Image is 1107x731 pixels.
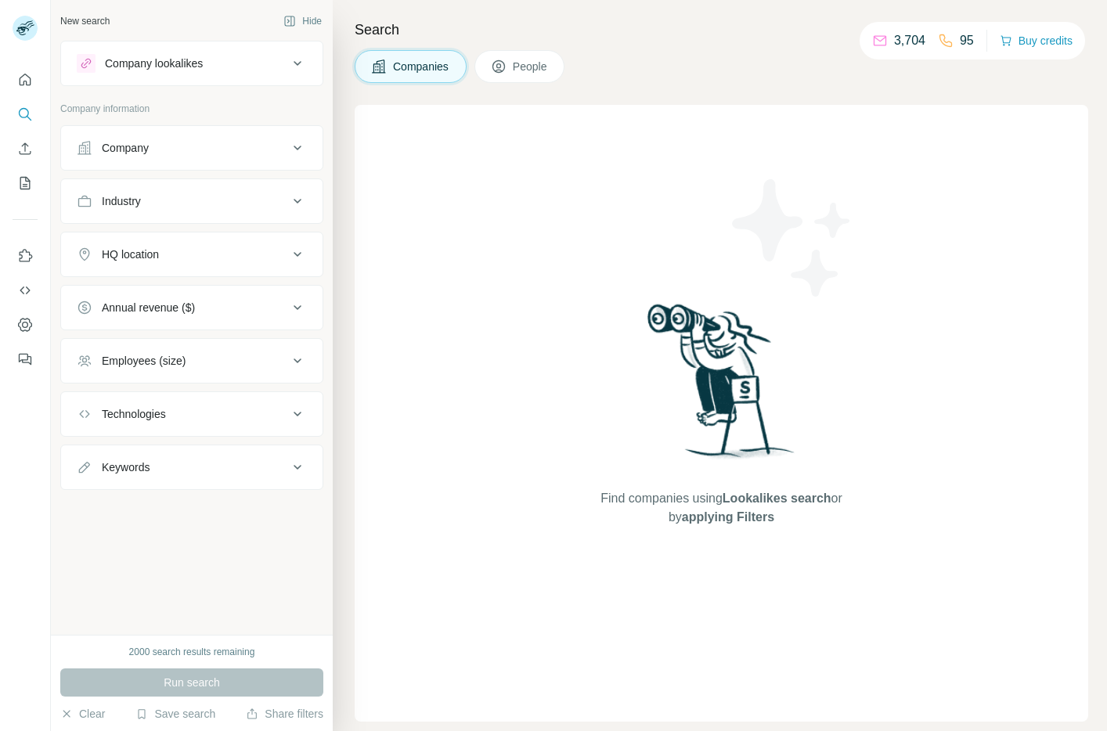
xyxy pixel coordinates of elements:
[13,100,38,128] button: Search
[61,129,323,167] button: Company
[13,169,38,197] button: My lists
[393,59,450,74] span: Companies
[272,9,333,33] button: Hide
[61,342,323,380] button: Employees (size)
[894,31,925,50] p: 3,704
[61,289,323,326] button: Annual revenue ($)
[246,706,323,722] button: Share filters
[60,102,323,116] p: Company information
[723,492,831,505] span: Lookalikes search
[129,645,255,659] div: 2000 search results remaining
[60,14,110,28] div: New search
[135,706,215,722] button: Save search
[13,276,38,304] button: Use Surfe API
[722,167,863,308] img: Surfe Illustration - Stars
[13,242,38,270] button: Use Surfe on LinkedIn
[13,345,38,373] button: Feedback
[960,31,974,50] p: 95
[61,395,323,433] button: Technologies
[105,56,203,71] div: Company lookalikes
[102,353,186,369] div: Employees (size)
[61,236,323,273] button: HQ location
[102,300,195,315] div: Annual revenue ($)
[513,59,549,74] span: People
[13,135,38,163] button: Enrich CSV
[102,459,150,475] div: Keywords
[682,510,774,524] span: applying Filters
[102,406,166,422] div: Technologies
[640,300,803,474] img: Surfe Illustration - Woman searching with binoculars
[61,182,323,220] button: Industry
[13,66,38,94] button: Quick start
[61,448,323,486] button: Keywords
[596,489,846,527] span: Find companies using or by
[13,311,38,339] button: Dashboard
[61,45,323,82] button: Company lookalikes
[355,19,1088,41] h4: Search
[102,247,159,262] div: HQ location
[1000,30,1073,52] button: Buy credits
[60,706,105,722] button: Clear
[102,193,141,209] div: Industry
[102,140,149,156] div: Company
